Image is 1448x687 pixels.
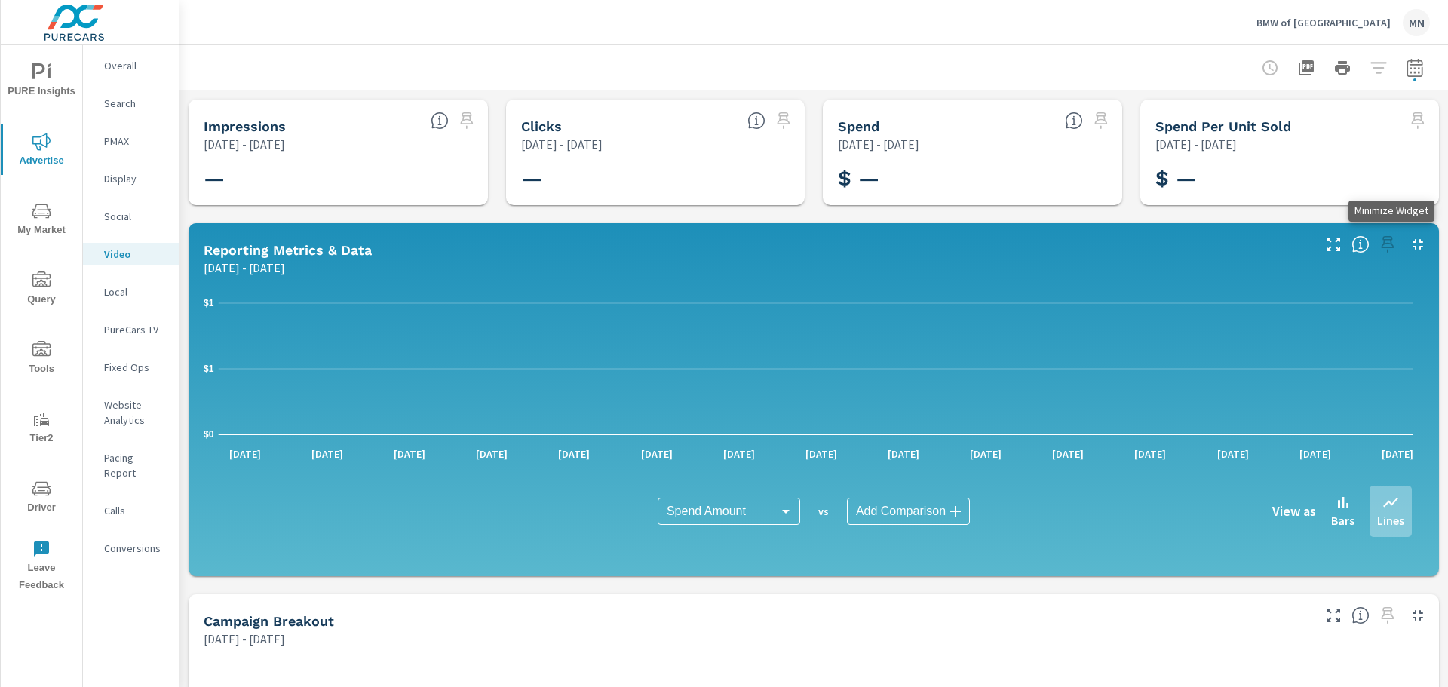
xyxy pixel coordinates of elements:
[1207,446,1259,462] p: [DATE]
[800,505,847,518] p: vs
[838,166,1107,192] h3: $ —
[104,247,167,262] p: Video
[1321,603,1345,627] button: Make Fullscreen
[667,504,746,519] span: Spend Amount
[104,397,167,428] p: Website Analytics
[772,109,796,133] span: Select a preset date range to save this widget
[104,133,167,149] p: PMAX
[1371,446,1424,462] p: [DATE]
[104,503,167,518] p: Calls
[5,202,78,239] span: My Market
[1291,53,1321,83] button: "Export Report to PDF"
[1289,446,1342,462] p: [DATE]
[1406,603,1430,627] button: Minimize Widget
[104,541,167,556] p: Conversions
[83,205,179,228] div: Social
[104,284,167,299] p: Local
[1331,511,1354,529] p: Bars
[1155,118,1291,134] h5: Spend Per Unit Sold
[83,54,179,77] div: Overall
[83,167,179,190] div: Display
[795,446,848,462] p: [DATE]
[204,135,285,153] p: [DATE] - [DATE]
[83,130,179,152] div: PMAX
[1406,109,1430,133] span: Select a preset date range to save this widget
[204,259,285,277] p: [DATE] - [DATE]
[1089,109,1113,133] span: Select a preset date range to save this widget
[713,446,765,462] p: [DATE]
[83,356,179,379] div: Fixed Ops
[83,318,179,341] div: PureCars TV
[104,96,167,111] p: Search
[5,341,78,378] span: Tools
[521,166,790,192] h3: —
[838,118,879,134] h5: Spend
[1321,232,1345,256] button: Make Fullscreen
[204,363,214,374] text: $1
[104,209,167,224] p: Social
[1327,53,1357,83] button: Print Report
[104,322,167,337] p: PureCars TV
[83,499,179,522] div: Calls
[1400,53,1430,83] button: Select Date Range
[83,281,179,303] div: Local
[104,58,167,73] p: Overall
[204,630,285,648] p: [DATE] - [DATE]
[204,166,473,192] h3: —
[1272,504,1316,519] h6: View as
[838,135,919,153] p: [DATE] - [DATE]
[204,298,214,308] text: $1
[5,271,78,308] span: Query
[83,92,179,115] div: Search
[204,613,334,629] h5: Campaign Breakout
[747,112,765,130] span: The number of times an ad was clicked by a consumer.
[83,537,179,560] div: Conversions
[521,118,562,134] h5: Clicks
[1042,446,1094,462] p: [DATE]
[1403,9,1430,36] div: MN
[5,133,78,170] span: Advertise
[83,394,179,431] div: Website Analytics
[204,242,372,258] h5: Reporting Metrics & Data
[5,410,78,447] span: Tier2
[1376,603,1400,627] span: Select a preset date range to save this widget
[5,480,78,517] span: Driver
[1351,235,1370,253] span: Understand Video data over time and see how metrics compare to each other.
[5,540,78,594] span: Leave Feedback
[219,446,271,462] p: [DATE]
[104,171,167,186] p: Display
[465,446,518,462] p: [DATE]
[1256,16,1391,29] p: BMW of [GEOGRAPHIC_DATA]
[521,135,603,153] p: [DATE] - [DATE]
[1155,166,1425,192] h3: $ —
[83,446,179,484] div: Pacing Report
[204,429,214,440] text: $0
[383,446,436,462] p: [DATE]
[1377,511,1404,529] p: Lines
[548,446,600,462] p: [DATE]
[204,118,286,134] h5: Impressions
[1124,446,1176,462] p: [DATE]
[877,446,930,462] p: [DATE]
[658,498,800,525] div: Spend Amount
[1065,112,1083,130] span: The amount of money spent on advertising during the period.
[83,243,179,265] div: Video
[431,112,449,130] span: The number of times an ad was shown on your behalf.
[104,360,167,375] p: Fixed Ops
[1,45,82,600] div: nav menu
[5,63,78,100] span: PURE Insights
[1351,606,1370,624] span: This is a summary of Video performance results by campaign. Each column can be sorted.
[959,446,1012,462] p: [DATE]
[104,450,167,480] p: Pacing Report
[847,498,970,525] div: Add Comparison
[630,446,683,462] p: [DATE]
[856,504,946,519] span: Add Comparison
[1376,232,1400,256] span: Select a preset date range to save this widget
[455,109,479,133] span: Select a preset date range to save this widget
[1155,135,1237,153] p: [DATE] - [DATE]
[301,446,354,462] p: [DATE]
